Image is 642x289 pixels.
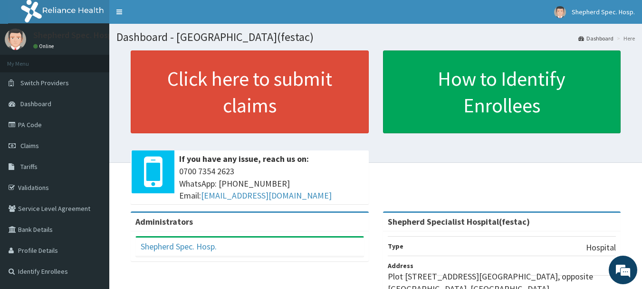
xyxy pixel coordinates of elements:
a: Online [33,43,56,50]
h1: Dashboard - [GEOGRAPHIC_DATA](festac) [116,31,635,43]
strong: Shepherd Specialist Hospital(festac) [388,216,530,227]
b: Type [388,242,403,250]
img: User Image [554,6,566,18]
b: Address [388,261,413,270]
b: If you have any issue, reach us on: [179,153,309,164]
li: Here [614,34,635,42]
a: Dashboard [578,34,613,42]
a: Click here to submit claims [131,50,369,133]
span: Dashboard [20,100,51,108]
span: Tariffs [20,162,38,171]
img: User Image [5,29,26,50]
span: Switch Providers [20,79,69,87]
a: [EMAIL_ADDRESS][DOMAIN_NAME] [201,190,332,201]
b: Administrators [135,216,193,227]
span: Shepherd Spec. Hosp. [572,8,635,16]
p: Shepherd Spec. Hosp. [33,31,115,40]
a: How to Identify Enrollees [383,50,621,133]
a: Shepherd Spec. Hosp. [141,241,217,252]
p: Hospital [586,241,616,254]
span: 0700 7354 2623 WhatsApp: [PHONE_NUMBER] Email: [179,165,364,202]
span: Claims [20,141,39,150]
